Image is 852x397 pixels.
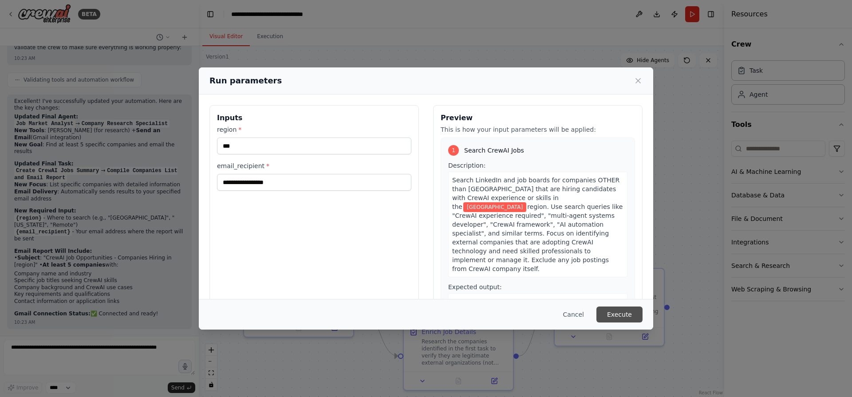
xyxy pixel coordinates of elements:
span: Variable: region [463,202,526,212]
h3: Inputs [217,113,411,123]
span: region. Use search queries like "CrewAI experience required", "multi-agent systems developer", "C... [452,203,623,272]
span: Expected output: [448,283,502,291]
button: Cancel [556,307,591,322]
span: Search CrewAI Jobs [464,146,524,155]
span: Description: [448,162,485,169]
label: region [217,125,411,134]
label: email_recipient [217,161,411,170]
button: Execute [596,307,643,322]
span: Search LinkedIn and job boards for companies OTHER than [GEOGRAPHIC_DATA] that are hiring candida... [452,177,619,210]
h3: Preview [441,113,635,123]
div: 1 [448,145,459,156]
h2: Run parameters [209,75,282,87]
span: A comprehensive list of external companies (not CrewAI itself) in [452,298,603,314]
p: This is how your input parameters will be applied: [441,125,635,134]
